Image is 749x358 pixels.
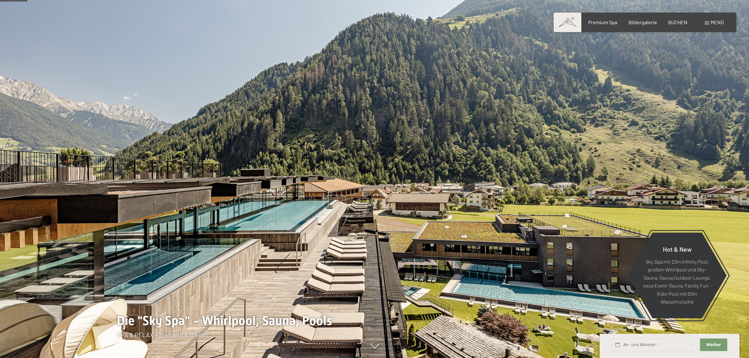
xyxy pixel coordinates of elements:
[643,257,711,306] p: Sky Spa mit 23m Infinity Pool, großem Whirlpool und Sky-Sauna, Sauna Outdoor Lounge, neue Event-S...
[668,19,687,25] a: BUCHEN
[663,245,692,253] span: Hot & New
[711,19,724,25] span: Menü
[627,232,727,319] a: Hot & New Sky Spa mit 23m Infinity Pool, großem Whirlpool und Sky-Sauna, Sauna Outdoor Lounge, ne...
[600,327,627,332] span: Schnellanfrage
[706,342,721,348] span: Weiter
[700,338,727,351] button: Weiter
[588,19,617,25] a: Premium Spa
[629,19,657,25] a: Bildergalerie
